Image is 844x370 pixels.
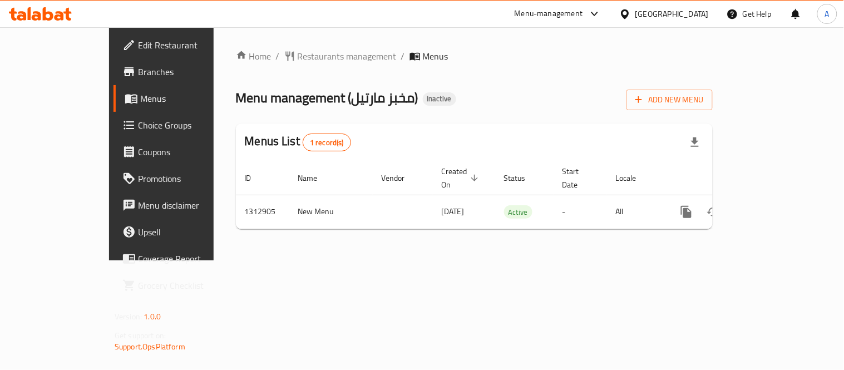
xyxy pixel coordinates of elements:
a: Promotions [113,165,250,192]
li: / [276,50,280,63]
span: [DATE] [442,204,465,219]
td: All [607,195,664,229]
button: more [673,199,700,225]
a: Choice Groups [113,112,250,139]
span: Coupons [138,145,241,159]
a: Coupons [113,139,250,165]
td: 1312905 [236,195,289,229]
div: Total records count [303,134,351,151]
span: Locale [616,171,651,185]
button: Change Status [700,199,727,225]
span: Add New Menu [635,93,704,107]
div: Active [504,205,532,219]
div: [GEOGRAPHIC_DATA] [635,8,709,20]
div: Menu-management [515,7,583,21]
div: Inactive [423,92,456,106]
span: Created On [442,165,482,191]
span: Vendor [382,171,419,185]
a: Grocery Checklist [113,272,250,299]
span: Status [504,171,540,185]
span: Version: [115,309,142,324]
a: Menus [113,85,250,112]
span: ID [245,171,266,185]
a: Restaurants management [284,50,397,63]
a: Branches [113,58,250,85]
span: Inactive [423,94,456,103]
span: Name [298,171,332,185]
span: Menu management ( مخبز مارتيل ) [236,85,418,110]
span: Coverage Report [138,252,241,265]
a: Menu disclaimer [113,192,250,219]
span: Active [504,206,532,219]
h2: Menus List [245,133,351,151]
a: Support.OpsPlatform [115,339,185,354]
span: Promotions [138,172,241,185]
span: 1 record(s) [303,137,351,148]
span: 1.0.0 [144,309,161,324]
span: Get support on: [115,328,166,343]
td: New Menu [289,195,373,229]
button: Add New Menu [626,90,713,110]
span: Edit Restaurant [138,38,241,52]
span: Choice Groups [138,119,241,132]
th: Actions [664,161,789,195]
span: Start Date [562,165,594,191]
a: Upsell [113,219,250,245]
div: Export file [682,129,708,156]
span: Menu disclaimer [138,199,241,212]
span: Menus [140,92,241,105]
span: Branches [138,65,241,78]
table: enhanced table [236,161,789,229]
li: / [401,50,405,63]
a: Edit Restaurant [113,32,250,58]
td: - [554,195,607,229]
span: Upsell [138,225,241,239]
span: A [825,8,830,20]
a: Coverage Report [113,245,250,272]
span: Menus [423,50,448,63]
nav: breadcrumb [236,50,713,63]
span: Grocery Checklist [138,279,241,292]
span: Restaurants management [298,50,397,63]
a: Home [236,50,272,63]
